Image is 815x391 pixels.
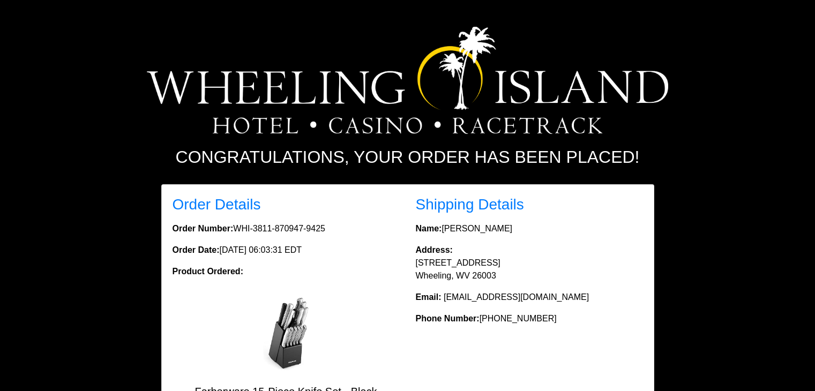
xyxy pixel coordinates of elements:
[416,195,643,214] h3: Shipping Details
[416,314,480,323] strong: Phone Number:
[416,292,442,302] strong: Email:
[173,244,400,257] p: [DATE] 06:03:31 EDT
[173,224,234,233] strong: Order Number:
[416,291,643,304] p: [EMAIL_ADDRESS][DOMAIN_NAME]
[416,224,442,233] strong: Name:
[173,222,400,235] p: WHI-3811-870947-9425
[110,147,705,167] h2: Congratulations, your order has been placed!
[173,267,243,276] strong: Product Ordered:
[416,244,643,282] p: [STREET_ADDRESS] Wheeling, WV 26003
[416,222,643,235] p: [PERSON_NAME]
[173,245,220,254] strong: Order Date:
[416,245,453,254] strong: Address:
[243,291,329,377] img: Farberware 15-Piece Knife Set - Black
[147,27,668,134] img: Logo
[173,195,400,214] h3: Order Details
[416,312,643,325] p: [PHONE_NUMBER]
